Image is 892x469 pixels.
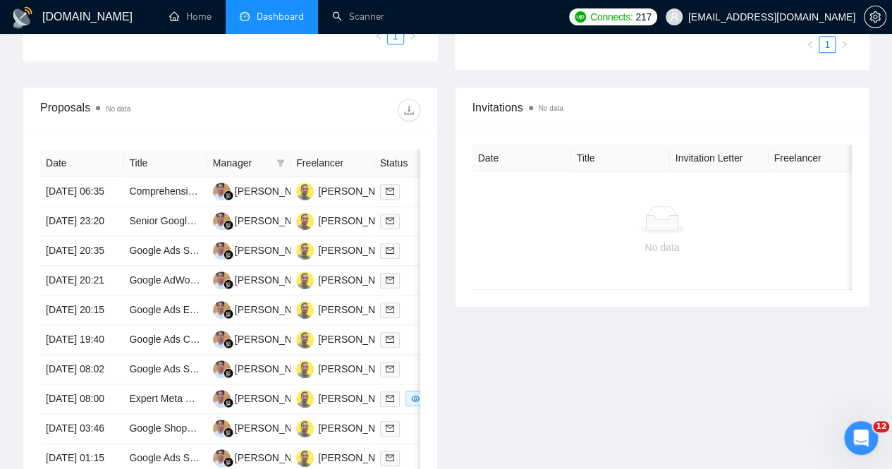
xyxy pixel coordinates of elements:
th: Date [472,145,571,172]
span: left [806,40,814,49]
img: gigradar-bm.png [224,309,233,319]
button: download [398,99,420,121]
img: AC [213,449,231,467]
td: [DATE] 23:20 [40,207,123,236]
a: Expert Meta & Google Ads Specialist Needed [129,393,328,404]
img: AC [213,390,231,408]
div: [PERSON_NAME] [318,331,399,347]
span: filter [274,152,288,173]
a: AM[PERSON_NAME] [296,451,399,463]
span: eye [411,394,420,403]
div: [PERSON_NAME] [235,302,316,317]
div: [PERSON_NAME] [235,331,316,347]
td: Google Ads Specialist Needed for Effective Campaign Management [123,236,207,266]
a: AC[PERSON_NAME] [213,392,316,403]
td: Google Ads Creative Specialist - Lead Generation Copy & Content [123,325,207,355]
img: AM [296,272,314,289]
button: right [404,28,421,44]
td: Google Shopping Ads Consultant Needed for Campaign Review & PMax Advice [123,414,207,444]
th: Manager [207,150,291,177]
div: [PERSON_NAME] [318,243,399,258]
span: Dashboard [257,11,304,23]
span: right [840,40,848,49]
img: AM [296,183,314,200]
img: AM [296,301,314,319]
a: searchScanner [332,11,384,23]
th: Invitation Letter [670,145,769,172]
a: AC[PERSON_NAME] [213,185,316,196]
img: gigradar-bm.png [224,339,233,348]
td: Google AdWords Conversion Tracking Setup for WordPress [123,266,207,296]
div: [PERSON_NAME] [318,391,399,406]
img: AC [213,183,231,200]
td: Comprehensive Google Ads & Analytics Audit Needed [123,177,207,207]
div: [PERSON_NAME] [318,420,399,436]
span: Connects: [590,9,633,25]
span: 217 [635,9,651,25]
iframe: Intercom live chat [844,421,878,455]
a: AM[PERSON_NAME] [296,303,399,315]
img: gigradar-bm.png [224,190,233,200]
button: right [836,36,853,53]
li: Next Page [836,36,853,53]
span: download [398,104,420,116]
div: [PERSON_NAME] [318,272,399,288]
span: No data [106,105,130,113]
div: [PERSON_NAME] [318,361,399,377]
img: logo [11,6,34,29]
span: mail [386,217,394,225]
span: mail [386,276,394,284]
span: dashboard [240,11,250,21]
span: 12 [873,421,889,432]
img: AM [296,360,314,378]
th: Date [40,150,123,177]
a: setting [864,11,886,23]
a: AM[PERSON_NAME] [296,333,399,344]
img: AM [296,420,314,437]
div: [PERSON_NAME] [235,183,316,199]
td: [DATE] 08:02 [40,355,123,384]
img: upwork-logo.png [575,11,586,23]
div: [PERSON_NAME] [235,391,316,406]
span: Status [380,155,438,171]
img: AC [213,360,231,378]
a: Google Ads Setup and Campaign Launching Expert Needed [129,452,393,463]
span: mail [386,365,394,373]
a: Google Ads Creative Specialist - Lead Generation Copy & Content [129,334,420,345]
img: AC [213,212,231,230]
a: Google Shopping Ads Consultant Needed for Campaign Review & PMax Advice [129,422,478,434]
a: AM[PERSON_NAME] [296,214,399,226]
td: Google Ads Specialist for Behavioral Health Practice (Scratch Build) [123,355,207,384]
td: [DATE] 08:00 [40,384,123,414]
th: Title [571,145,670,172]
a: Comprehensive Google Ads & Analytics Audit Needed [129,185,365,197]
div: [PERSON_NAME] [235,272,316,288]
td: [DATE] 20:35 [40,236,123,266]
span: Invitations [472,99,853,116]
a: 1 [819,37,835,52]
a: AM[PERSON_NAME] [296,244,399,255]
td: [DATE] 20:15 [40,296,123,325]
div: [PERSON_NAME] [235,213,316,229]
img: gigradar-bm.png [224,427,233,437]
span: mail [386,305,394,314]
div: [PERSON_NAME] [318,213,399,229]
td: [DATE] 03:46 [40,414,123,444]
img: AC [213,272,231,289]
span: filter [276,159,285,167]
a: AC[PERSON_NAME] [213,303,316,315]
a: AM[PERSON_NAME] [296,185,399,196]
a: 1 [388,28,403,44]
img: gigradar-bm.png [224,220,233,230]
td: Google Ads Expert Needed for Collaboration [123,296,207,325]
img: AC [213,242,231,260]
div: [PERSON_NAME] [318,302,399,317]
img: AC [213,301,231,319]
span: mail [386,394,394,403]
a: AM[PERSON_NAME] [296,363,399,374]
a: AM[PERSON_NAME] [296,422,399,433]
span: mail [386,453,394,462]
a: homeHome [169,11,212,23]
th: Title [123,150,207,177]
a: AC[PERSON_NAME] [213,244,316,255]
